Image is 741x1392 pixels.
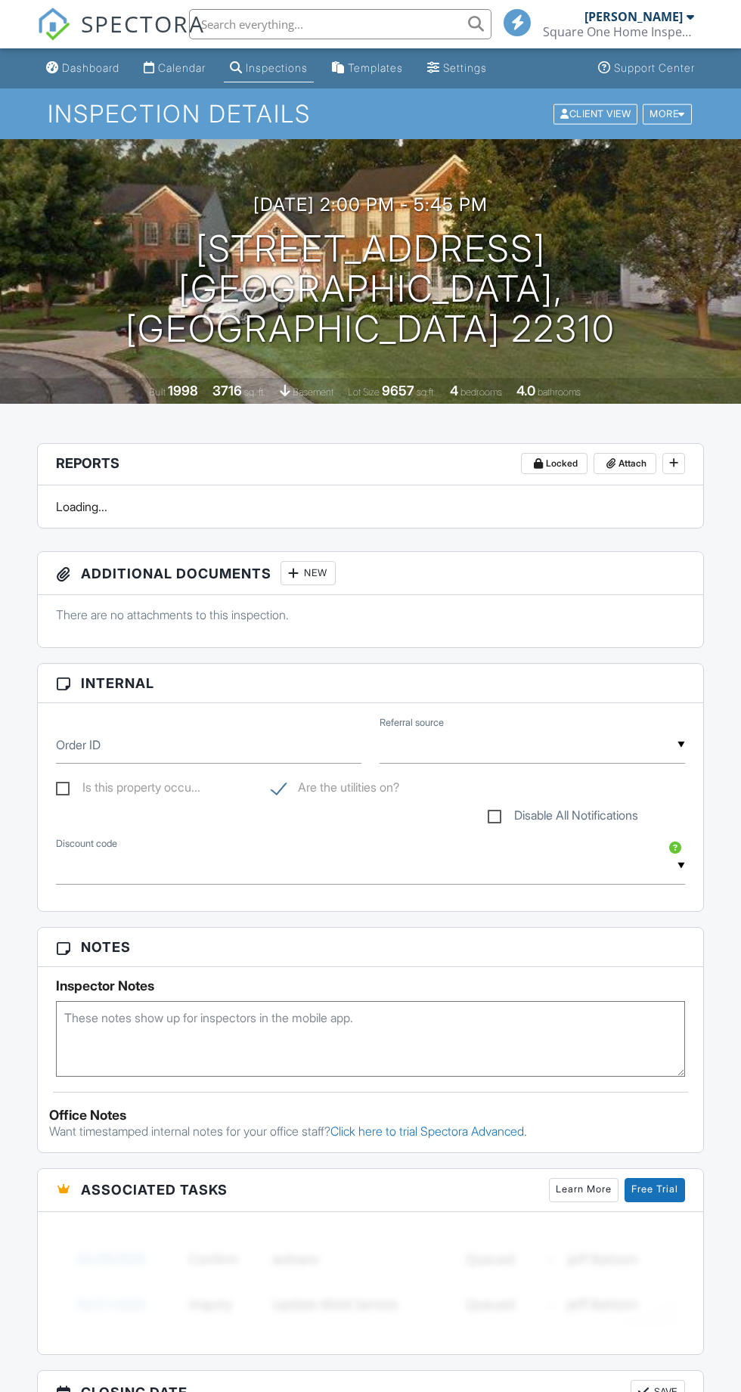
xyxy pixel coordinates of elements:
[543,24,694,39] div: Square One Home Inspections
[488,808,638,827] label: Disable All Notifications
[168,383,198,398] div: 1998
[348,61,403,74] div: Templates
[212,383,242,398] div: 3716
[460,386,502,398] span: bedrooms
[138,54,212,82] a: Calendar
[538,386,581,398] span: bathrooms
[584,9,683,24] div: [PERSON_NAME]
[49,1108,692,1123] div: Office Notes
[56,780,200,799] label: Is this property occupied?
[37,20,205,52] a: SPECTORA
[149,386,166,398] span: Built
[417,386,436,398] span: sq.ft.
[443,61,487,74] div: Settings
[81,1180,228,1200] span: Associated Tasks
[37,8,70,41] img: The Best Home Inspection Software - Spectora
[48,101,693,127] h1: Inspection Details
[553,104,637,124] div: Client View
[38,552,703,595] h3: Additional Documents
[40,54,126,82] a: Dashboard
[382,383,414,398] div: 9657
[549,1178,619,1202] a: Learn More
[643,104,692,124] div: More
[81,8,205,39] span: SPECTORA
[38,928,703,967] h3: Notes
[158,61,206,74] div: Calendar
[38,664,703,703] h3: Internal
[614,61,695,74] div: Support Center
[62,61,119,74] div: Dashboard
[592,54,701,82] a: Support Center
[56,837,117,851] label: Discount code
[271,780,399,799] label: Are the utilities on?
[293,386,333,398] span: basement
[253,194,488,215] h3: [DATE] 2:00 pm - 5:45 pm
[189,9,491,39] input: Search everything...
[348,386,380,398] span: Lot Size
[224,54,314,82] a: Inspections
[281,561,336,585] div: New
[56,736,101,753] label: Order ID
[49,1123,692,1139] p: Want timestamped internal notes for your office staff?
[450,383,458,398] div: 4
[552,107,641,119] a: Client View
[516,383,535,398] div: 4.0
[24,229,717,349] h1: [STREET_ADDRESS] [GEOGRAPHIC_DATA], [GEOGRAPHIC_DATA] 22310
[244,386,265,398] span: sq. ft.
[326,54,409,82] a: Templates
[380,716,444,730] label: Referral source
[56,606,685,623] p: There are no attachments to this inspection.
[625,1178,685,1202] a: Free Trial
[246,61,308,74] div: Inspections
[330,1124,527,1139] a: Click here to trial Spectora Advanced.
[56,1223,685,1340] img: blurred-tasks-251b60f19c3f713f9215ee2a18cbf2105fc2d72fcd585247cf5e9ec0c957c1dd.png
[421,54,493,82] a: Settings
[56,978,685,994] h5: Inspector Notes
